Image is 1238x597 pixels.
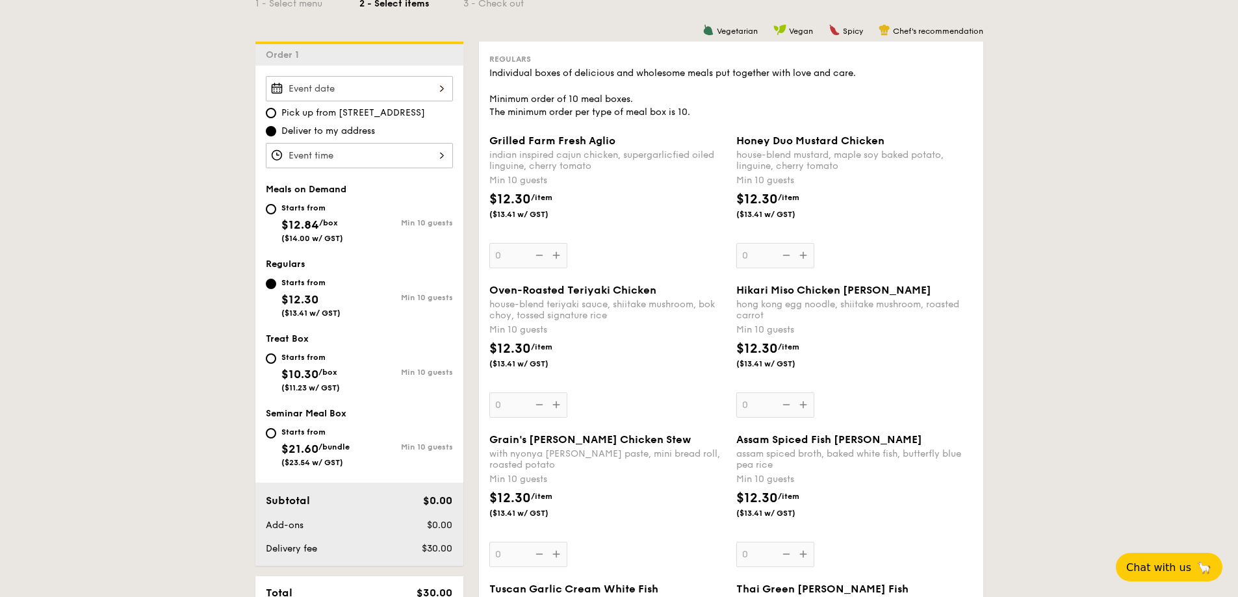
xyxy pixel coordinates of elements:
span: /box [319,218,338,227]
span: ($13.41 w/ GST) [281,309,341,318]
span: ($13.41 w/ GST) [489,209,578,220]
span: ($23.54 w/ GST) [281,458,343,467]
span: Chat with us [1126,561,1191,574]
span: Add-ons [266,520,303,531]
span: Regulars [266,259,305,270]
span: $0.00 [423,494,452,507]
span: Subtotal [266,494,310,507]
span: Treat Box [266,333,309,344]
span: Chef's recommendation [893,27,983,36]
div: Min 10 guests [489,174,726,187]
div: hong kong egg noodle, shiitake mushroom, roasted carrot [736,299,973,321]
span: $12.30 [736,341,778,357]
span: /item [778,193,799,202]
span: Order 1 [266,49,304,60]
div: Min 10 guests [359,218,453,227]
div: Min 10 guests [359,368,453,377]
span: $12.30 [736,490,778,506]
div: Starts from [281,427,350,437]
span: Grain's [PERSON_NAME] Chicken Stew [489,433,691,446]
div: Min 10 guests [489,473,726,486]
span: /item [531,193,552,202]
div: Min 10 guests [489,324,726,337]
input: Event time [266,143,453,168]
img: icon-vegetarian.fe4039eb.svg [703,24,714,36]
span: Vegetarian [717,27,758,36]
span: $12.30 [736,192,778,207]
input: Deliver to my address [266,126,276,136]
span: ($13.41 w/ GST) [736,359,825,369]
div: house-blend teriyaki sauce, shiitake mushroom, bok choy, tossed signature rice [489,299,726,321]
span: Regulars [489,55,531,64]
span: $12.30 [489,490,531,506]
img: icon-spicy.37a8142b.svg [829,24,840,36]
span: Honey Duo Mustard Chicken [736,134,884,147]
span: $30.00 [422,543,452,554]
input: Starts from$21.60/bundle($23.54 w/ GST)Min 10 guests [266,428,276,438]
div: Min 10 guests [359,442,453,451]
div: Min 10 guests [736,174,973,187]
input: Pick up from [STREET_ADDRESS] [266,108,276,118]
span: /item [778,342,799,351]
img: icon-vegan.f8ff3823.svg [773,24,786,36]
span: Grilled Farm Fresh Aglio [489,134,615,147]
span: $12.30 [281,292,318,307]
span: 🦙 [1196,560,1212,575]
span: ($13.41 w/ GST) [489,359,578,369]
span: Pick up from [STREET_ADDRESS] [281,107,425,120]
span: $10.30 [281,367,318,381]
input: Starts from$12.30($13.41 w/ GST)Min 10 guests [266,279,276,289]
span: ($13.41 w/ GST) [489,508,578,518]
span: /item [531,342,552,351]
input: Starts from$10.30/box($11.23 w/ GST)Min 10 guests [266,353,276,364]
div: assam spiced broth, baked white fish, butterfly blue pea rice [736,448,973,470]
span: Oven-Roasted Teriyaki Chicken [489,284,656,296]
input: Starts from$12.84/box($14.00 w/ GST)Min 10 guests [266,204,276,214]
span: Vegan [789,27,813,36]
span: $12.30 [489,192,531,207]
div: Starts from [281,203,343,213]
span: Tuscan Garlic Cream White Fish [489,583,658,595]
span: /item [531,492,552,501]
span: Assam Spiced Fish [PERSON_NAME] [736,433,922,446]
div: with nyonya [PERSON_NAME] paste, mini bread roll, roasted potato [489,448,726,470]
div: Starts from [281,277,341,288]
span: /item [778,492,799,501]
div: Individual boxes of delicious and wholesome meals put together with love and care. Minimum order ... [489,67,973,119]
span: $12.84 [281,218,319,232]
span: ($13.41 w/ GST) [736,508,825,518]
span: ($11.23 w/ GST) [281,383,340,392]
span: Deliver to my address [281,125,375,138]
span: $21.60 [281,442,318,456]
span: Seminar Meal Box [266,408,346,419]
span: /bundle [318,442,350,451]
span: Meals on Demand [266,184,346,195]
span: Spicy [843,27,863,36]
div: house-blend mustard, maple soy baked potato, linguine, cherry tomato [736,149,973,171]
span: ($14.00 w/ GST) [281,234,343,243]
span: $0.00 [427,520,452,531]
input: Event date [266,76,453,101]
span: /box [318,368,337,377]
span: $12.30 [489,341,531,357]
div: Min 10 guests [736,324,973,337]
span: Thai Green [PERSON_NAME] Fish [736,583,909,595]
span: ($13.41 w/ GST) [736,209,825,220]
span: Hikari Miso Chicken [PERSON_NAME] [736,284,931,296]
button: Chat with us🦙 [1116,553,1222,581]
div: indian inspired cajun chicken, supergarlicfied oiled linguine, cherry tomato [489,149,726,171]
div: Min 10 guests [359,293,453,302]
span: Delivery fee [266,543,317,554]
div: Min 10 guests [736,473,973,486]
div: Starts from [281,352,340,362]
img: icon-chef-hat.a58ddaea.svg [879,24,890,36]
